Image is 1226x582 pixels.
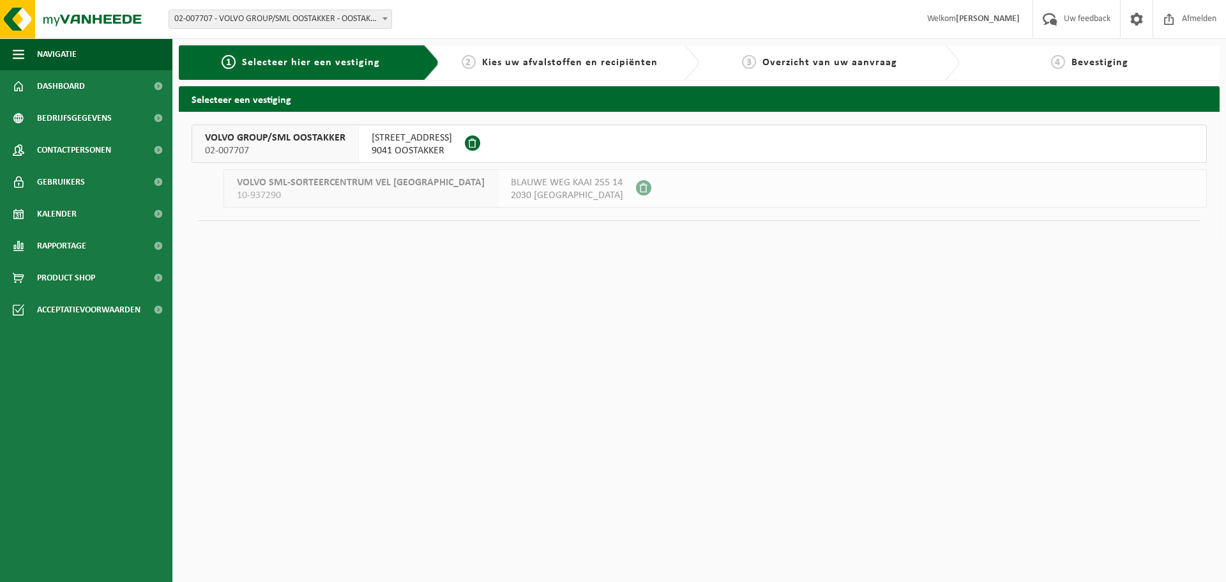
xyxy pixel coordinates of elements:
[205,144,345,157] span: 02-007707
[956,14,1020,24] strong: [PERSON_NAME]
[742,55,756,69] span: 3
[222,55,236,69] span: 1
[37,166,85,198] span: Gebruikers
[372,144,452,157] span: 9041 OOSTAKKER
[462,55,476,69] span: 2
[169,10,391,28] span: 02-007707 - VOLVO GROUP/SML OOSTAKKER - OOSTAKKER
[37,294,140,326] span: Acceptatievoorwaarden
[205,132,345,144] span: VOLVO GROUP/SML OOSTAKKER
[37,262,95,294] span: Product Shop
[511,189,623,202] span: 2030 [GEOGRAPHIC_DATA]
[37,70,85,102] span: Dashboard
[237,176,485,189] span: VOLVO SML-SORTEERCENTRUM VEL [GEOGRAPHIC_DATA]
[237,189,485,202] span: 10-937290
[169,10,392,29] span: 02-007707 - VOLVO GROUP/SML OOSTAKKER - OOSTAKKER
[37,134,111,166] span: Contactpersonen
[37,198,77,230] span: Kalender
[762,57,897,68] span: Overzicht van uw aanvraag
[37,230,86,262] span: Rapportage
[372,132,452,144] span: [STREET_ADDRESS]
[179,86,1220,111] h2: Selecteer een vestiging
[1051,55,1065,69] span: 4
[511,176,623,189] span: BLAUWE WEG KAAI 255 14
[1071,57,1128,68] span: Bevestiging
[192,125,1207,163] button: VOLVO GROUP/SML OOSTAKKER 02-007707 [STREET_ADDRESS]9041 OOSTAKKER
[37,102,112,134] span: Bedrijfsgegevens
[242,57,380,68] span: Selecteer hier een vestiging
[37,38,77,70] span: Navigatie
[482,57,658,68] span: Kies uw afvalstoffen en recipiënten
